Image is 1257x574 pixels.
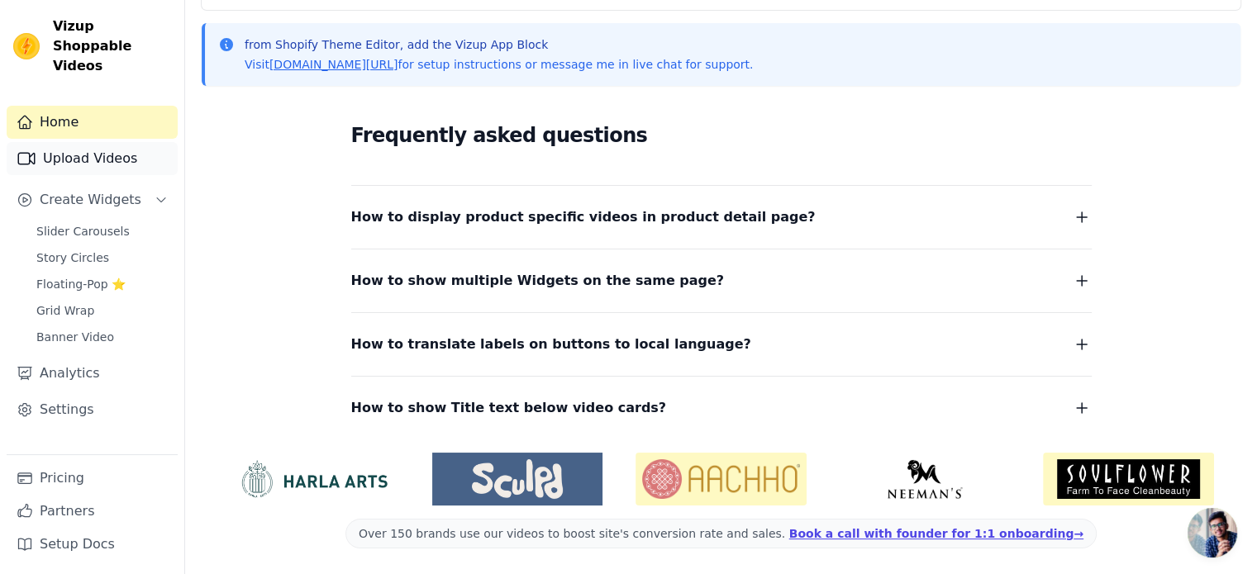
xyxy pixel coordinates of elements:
[36,329,114,345] span: Banner Video
[351,206,1092,229] button: How to display product specific videos in product detail page?
[432,459,603,499] img: Sculpd US
[351,269,1092,292] button: How to show multiple Widgets on the same page?
[351,333,751,356] span: How to translate labels on buttons to local language?
[351,269,725,292] span: How to show multiple Widgets on the same page?
[269,58,398,71] a: [DOMAIN_NAME][URL]
[1043,453,1214,505] img: Soulflower
[7,142,178,175] a: Upload Videos
[7,106,178,139] a: Home
[351,396,1092,420] button: How to show Title text below video cards?
[36,276,126,292] span: Floating-Pop ⭐
[26,220,178,243] a: Slider Carousels
[36,249,109,266] span: Story Circles
[7,528,178,561] a: Setup Docs
[40,190,141,210] span: Create Widgets
[245,36,753,53] p: from Shopify Theme Editor, add the Vizup App Block
[351,119,1092,152] h2: Frequently asked questions
[53,17,171,76] span: Vizup Shoppable Videos
[7,393,178,426] a: Settings
[26,299,178,322] a: Grid Wrap
[351,396,667,420] span: How to show Title text below video cards?
[1188,508,1237,557] a: Open chat
[36,302,94,319] span: Grid Wrap
[13,33,40,59] img: Vizup
[26,273,178,296] a: Floating-Pop ⭐
[26,325,178,349] a: Banner Video
[245,56,753,73] p: Visit for setup instructions or message me in live chat for support.
[26,246,178,269] a: Story Circles
[351,206,816,229] span: How to display product specific videos in product detail page?
[7,462,178,495] a: Pricing
[789,527,1083,540] a: Book a call with founder for 1:1 onboarding
[7,183,178,216] button: Create Widgets
[840,459,1011,499] img: Neeman's
[636,453,807,505] img: Aachho
[351,333,1092,356] button: How to translate labels on buttons to local language?
[7,495,178,528] a: Partners
[228,459,399,499] img: HarlaArts
[7,357,178,390] a: Analytics
[36,223,130,240] span: Slider Carousels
